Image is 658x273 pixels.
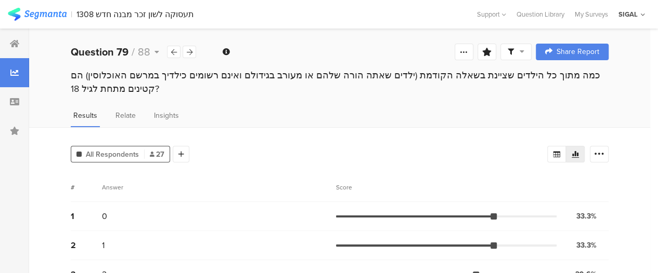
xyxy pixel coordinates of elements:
span: Results [73,110,97,121]
div: 33.3% [576,211,597,222]
span: / [132,44,135,60]
div: 1 [71,210,102,222]
span: Share Report [557,48,599,56]
b: Question 79 [71,44,128,60]
span: Relate [115,110,136,121]
div: # [71,183,102,192]
a: Question Library [511,9,570,19]
span: 27 [150,149,164,160]
div: כמה מתוך כל הילדים שציינת בשאלה הקודמת (ילדים שאתה הורה שלהם או מעורב בגידולם ואינם רשומים כילדיך... [71,69,609,95]
span: Insights [154,110,179,121]
div: Support [477,6,506,22]
div: 2 [71,239,102,251]
div: Answer [102,183,123,192]
img: segmanta logo [8,8,67,21]
span: 0 [102,210,107,222]
span: All Respondents [86,149,139,160]
div: 33.3% [576,240,597,251]
div: תעסוקה לשון זכר מבנה חדש 1308 [76,9,194,19]
div: | [71,8,72,20]
div: Score [336,183,358,192]
span: 1 [102,239,105,251]
a: My Surveys [570,9,613,19]
div: SIGAL [618,9,638,19]
span: 88 [138,44,150,60]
